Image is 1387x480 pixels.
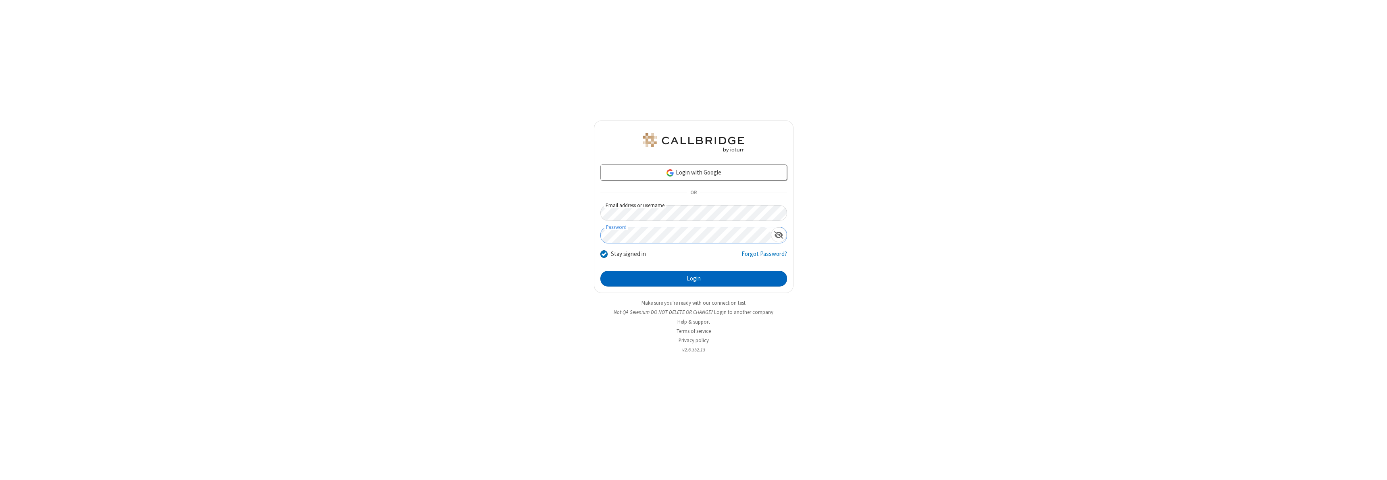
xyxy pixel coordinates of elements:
[677,318,710,325] a: Help & support
[600,164,787,181] a: Login with Google
[679,337,709,344] a: Privacy policy
[641,133,746,152] img: QA Selenium DO NOT DELETE OR CHANGE
[771,227,787,242] div: Show password
[594,346,793,353] li: v2.6.352.13
[714,308,773,316] button: Login to another company
[600,271,787,287] button: Login
[600,205,787,221] input: Email address or username
[601,227,771,243] input: Password
[666,168,675,177] img: google-icon.png
[594,308,793,316] li: Not QA Selenium DO NOT DELETE OR CHANGE?
[641,299,746,306] a: Make sure you're ready with our connection test
[611,249,646,259] label: Stay signed in
[741,249,787,265] a: Forgot Password?
[677,328,711,335] a: Terms of service
[687,187,700,199] span: OR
